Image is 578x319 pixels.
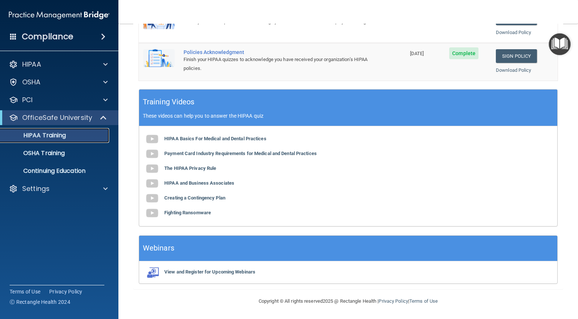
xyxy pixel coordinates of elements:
[213,289,483,313] div: Copyright © All rights reserved 2025 @ Rectangle Health | |
[22,95,33,104] p: PCI
[143,113,554,119] p: These videos can help you to answer the HIPAA quiz
[184,49,369,55] div: Policies Acknowledgment
[496,67,531,73] a: Download Policy
[145,206,159,221] img: gray_youtube_icon.38fcd6cc.png
[143,242,174,255] h5: Webinars
[164,136,266,141] b: HIPAA Basics For Medical and Dental Practices
[22,31,73,42] h4: Compliance
[145,191,159,206] img: gray_youtube_icon.38fcd6cc.png
[9,78,108,87] a: OSHA
[164,180,234,186] b: HIPAA and Business Associates
[449,47,478,59] span: Complete
[9,184,108,193] a: Settings
[164,151,317,156] b: Payment Card Industry Requirements for Medical and Dental Practices
[5,167,106,175] p: Continuing Education
[164,269,255,275] b: View and Register for Upcoming Webinars
[9,60,108,69] a: HIPAA
[145,176,159,191] img: gray_youtube_icon.38fcd6cc.png
[22,113,92,122] p: OfficeSafe University
[9,8,110,23] img: PMB logo
[9,113,107,122] a: OfficeSafe University
[5,132,66,139] p: HIPAA Training
[145,132,159,147] img: gray_youtube_icon.38fcd6cc.png
[164,165,216,171] b: The HIPAA Privacy Rule
[496,49,537,63] a: Sign Policy
[145,147,159,161] img: gray_youtube_icon.38fcd6cc.png
[22,78,41,87] p: OSHA
[379,298,408,304] a: Privacy Policy
[10,298,70,306] span: Ⓒ Rectangle Health 2024
[164,210,211,215] b: Fighting Ransomware
[22,184,50,193] p: Settings
[5,150,65,157] p: OSHA Training
[549,33,571,55] button: Open Resource Center
[409,298,438,304] a: Terms of Use
[164,195,225,201] b: Creating a Contingency Plan
[496,30,531,35] a: Download Policy
[22,60,41,69] p: HIPAA
[49,288,83,295] a: Privacy Policy
[10,288,40,295] a: Terms of Use
[9,95,108,104] a: PCI
[410,51,424,56] span: [DATE]
[145,161,159,176] img: gray_youtube_icon.38fcd6cc.png
[145,267,159,278] img: webinarIcon.c7ebbf15.png
[184,55,369,73] div: Finish your HIPAA quizzes to acknowledge you have received your organization’s HIPAA policies.
[143,95,195,108] h5: Training Videos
